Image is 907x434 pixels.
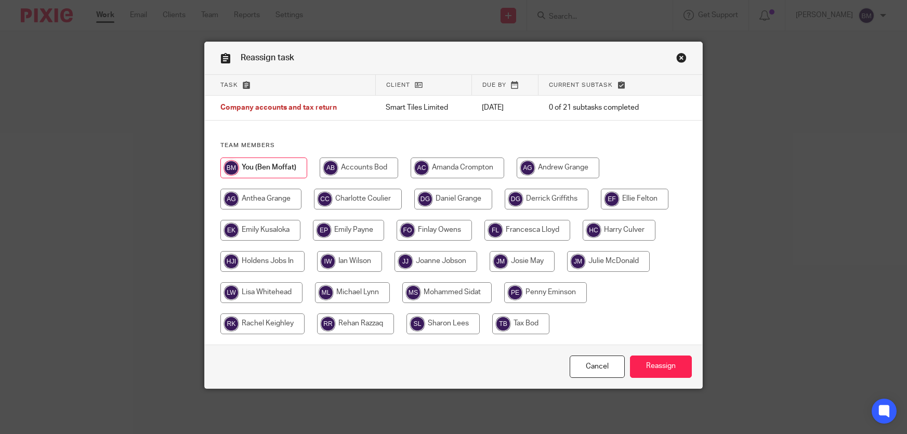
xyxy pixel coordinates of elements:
span: Due by [482,82,506,88]
td: 0 of 21 subtasks completed [538,96,666,121]
span: Reassign task [241,54,294,62]
span: Company accounts and tax return [220,104,337,112]
p: Smart Tiles Limited [386,102,461,113]
span: Client [386,82,410,88]
span: Task [220,82,238,88]
a: Close this dialog window [676,52,687,67]
h4: Team members [220,141,687,150]
input: Reassign [630,356,692,378]
a: Close this dialog window [570,356,625,378]
span: Current subtask [549,82,613,88]
p: [DATE] [482,102,528,113]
